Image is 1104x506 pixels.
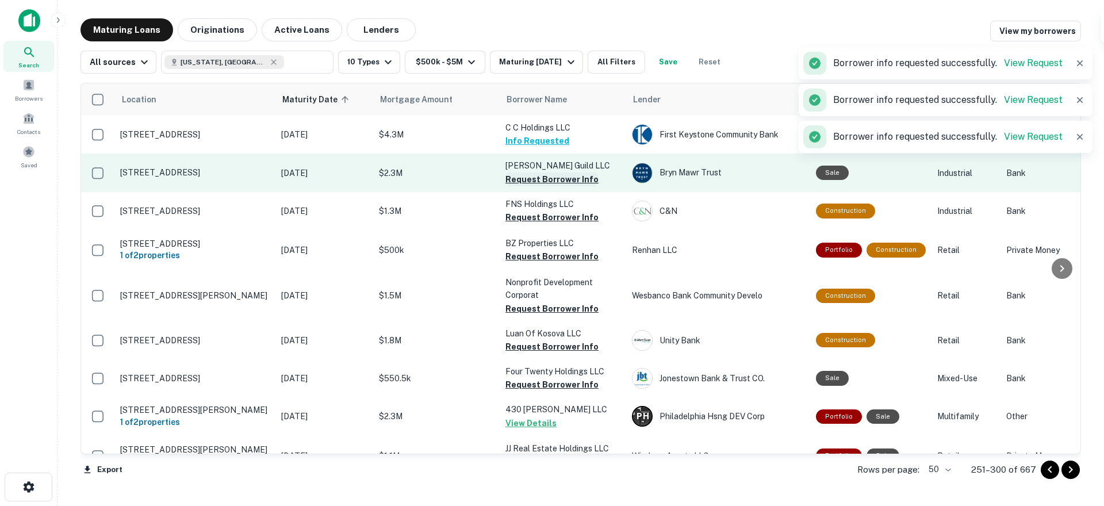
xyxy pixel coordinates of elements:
[1006,167,1098,179] p: Bank
[937,372,995,385] p: Mixed-Use
[379,334,494,347] p: $1.8M
[505,403,620,416] p: 430 [PERSON_NAME] LLC
[505,378,599,392] button: Request Borrower Info
[281,450,367,462] p: [DATE]
[120,416,270,428] h6: 1 of 2 properties
[505,442,620,455] p: JJ Real Estate Holdings LLC
[281,372,367,385] p: [DATE]
[632,289,804,302] p: Wesbanco Bank Community Develo
[650,51,687,74] button: Save your search to get updates of matches that match your search criteria.
[120,290,270,301] p: [STREET_ADDRESS][PERSON_NAME]
[80,461,125,478] button: Export
[1004,57,1063,68] a: View Request
[633,93,661,106] span: Lender
[1004,131,1063,142] a: View Request
[1006,450,1098,462] p: Private Money
[80,18,173,41] button: Maturing Loans
[505,134,569,148] button: Info Requested
[632,450,804,462] p: Windgap Assets LLC
[379,410,494,423] p: $2.3M
[379,128,494,141] p: $4.3M
[262,18,342,41] button: Active Loans
[505,159,620,172] p: [PERSON_NAME] Guild LLC
[632,406,804,427] div: Philadelphia Hsng DEV Corp
[347,18,416,41] button: Lenders
[937,289,995,302] p: Retail
[632,163,804,183] div: Bryn Mawr Trust
[1006,244,1098,256] p: Private Money
[505,121,620,134] p: C C Holdings LLC
[505,327,620,340] p: Luan Of Kosova LLC
[3,41,54,72] a: Search
[505,365,620,378] p: Four Twenty Holdings LLC
[379,205,494,217] p: $1.3M
[120,405,270,415] p: [STREET_ADDRESS][PERSON_NAME]
[178,18,257,41] button: Originations
[490,51,582,74] button: Maturing [DATE]
[632,201,804,221] div: C&N
[867,243,926,257] div: This loan purpose was for construction
[1006,334,1098,347] p: Bank
[379,450,494,462] p: $1.1M
[816,243,862,257] div: This is a portfolio loan with 2 properties
[281,410,367,423] p: [DATE]
[1006,410,1098,423] p: Other
[505,302,599,316] button: Request Borrower Info
[816,371,849,385] div: Sale
[971,463,1036,477] p: 251–300 of 667
[867,409,899,424] div: Sale
[281,167,367,179] p: [DATE]
[281,128,367,141] p: [DATE]
[18,60,39,70] span: Search
[499,55,577,69] div: Maturing [DATE]
[1004,94,1063,105] a: View Request
[1046,414,1104,469] iframe: Chat Widget
[505,340,599,354] button: Request Borrower Info
[3,141,54,172] a: Saved
[282,93,352,106] span: Maturity Date
[833,93,1063,107] p: Borrower info requested successfully.
[1061,461,1080,479] button: Go to next page
[691,51,728,74] button: Reset
[632,124,804,145] div: First Keystone Community Bank
[3,74,54,105] a: Borrowers
[816,166,849,180] div: Sale
[505,276,620,301] p: Nonprofit Development Corporat
[816,409,862,424] div: This is a portfolio loan with 2 properties
[632,331,652,350] img: picture
[379,289,494,302] p: $1.5M
[120,249,270,262] h6: 1 of 2 properties
[816,204,875,218] div: This loan purpose was for construction
[632,330,804,351] div: Unity Bank
[857,463,919,477] p: Rows per page:
[379,372,494,385] p: $550.5k
[379,244,494,256] p: $500k
[505,237,620,250] p: BZ Properties LLC
[90,55,151,69] div: All sources
[120,167,270,178] p: [STREET_ADDRESS]
[1006,372,1098,385] p: Bank
[181,57,267,67] span: [US_STATE], [GEOGRAPHIC_DATA]
[632,244,804,256] p: Renhan LLC
[1006,289,1098,302] p: Bank
[505,210,599,224] button: Request Borrower Info
[816,448,862,463] div: This is a portfolio loan with 2 properties
[120,373,270,384] p: [STREET_ADDRESS]
[281,334,367,347] p: [DATE]
[867,448,899,463] div: Sale
[632,369,652,388] img: picture
[120,444,270,455] p: [STREET_ADDRESS][PERSON_NAME]
[505,172,599,186] button: Request Borrower Info
[3,108,54,139] a: Contacts
[121,93,156,106] span: Location
[120,239,270,249] p: [STREET_ADDRESS]
[816,333,875,347] div: This loan purpose was for construction
[380,93,467,106] span: Mortgage Amount
[21,160,37,170] span: Saved
[833,56,1063,70] p: Borrower info requested successfully.
[373,83,500,116] th: Mortgage Amount
[500,83,626,116] th: Borrower Name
